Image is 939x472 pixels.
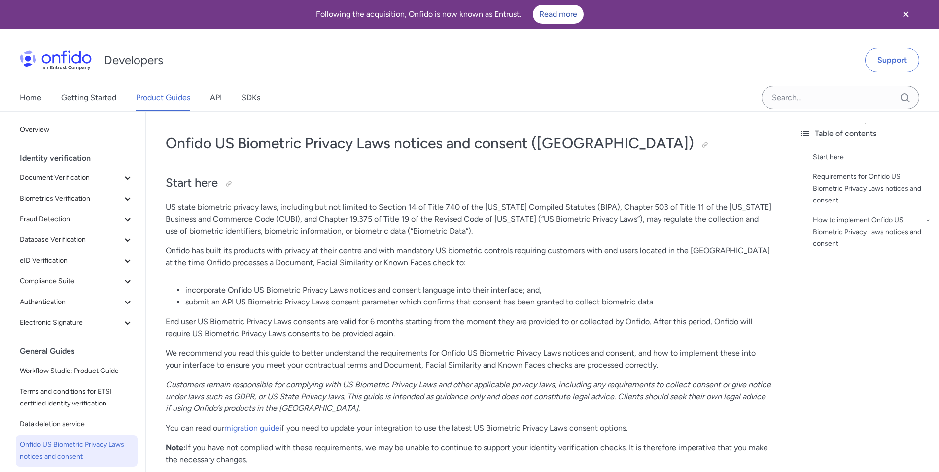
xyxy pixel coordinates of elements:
span: Fraud Detection [20,213,122,225]
p: We recommend you read this guide to better understand the requirements for Onfido US Biometric Pr... [166,347,771,371]
p: US state biometric privacy laws, including but not limited to Section 14 of Title 740 of the [US_... [166,202,771,237]
h1: Onfido US Biometric Privacy Laws notices and consent ([GEOGRAPHIC_DATA]) [166,134,771,153]
button: Electronic Signature [16,313,138,333]
p: If you have not complied with these requirements, we may be unable to continue to support your id... [166,442,771,466]
button: Close banner [888,2,924,27]
span: Compliance Suite [20,275,122,287]
a: Getting Started [61,84,116,111]
a: Onfido US Biometric Privacy Laws notices and consent [16,435,138,467]
a: Data deletion service [16,414,138,434]
h2: Start here [166,175,771,192]
p: You can read our if you need to update your integration to use the latest US Biometric Privacy La... [166,422,771,434]
button: Database Verification [16,230,138,250]
em: Customers remain responsible for complying with US Biometric Privacy Laws and other applicable pr... [166,380,771,413]
h1: Developers [104,52,163,68]
span: eID Verification [20,255,122,267]
a: Overview [16,120,138,139]
a: Requirements for Onfido US Biometric Privacy Laws notices and consent [813,171,931,206]
span: Onfido US Biometric Privacy Laws notices and consent [20,439,134,463]
span: Authentication [20,296,122,308]
div: General Guides [20,341,141,361]
svg: Close banner [900,8,912,20]
li: incorporate Onfido US Biometric Privacy Laws notices and consent language into their interface; and, [185,284,771,296]
button: Fraud Detection [16,209,138,229]
span: Workflow Studio: Product Guide [20,365,134,377]
strong: Note: [166,443,186,452]
span: Overview [20,124,134,135]
p: End user US Biometric Privacy Laws consents are valid for 6 months starting from the moment they ... [166,316,771,339]
button: Compliance Suite [16,271,138,291]
div: Identity verification [20,148,141,168]
a: Terms and conditions for ETSI certified identity verification [16,382,138,413]
a: Home [20,84,41,111]
a: Product Guides [136,84,190,111]
img: Onfido Logo [20,50,92,70]
div: Table of contents [799,128,931,139]
a: API [210,84,222,111]
button: Biometrics Verification [16,189,138,208]
span: Terms and conditions for ETSI certified identity verification [20,386,134,409]
span: Biometrics Verification [20,193,122,204]
span: Electronic Signature [20,317,122,329]
span: Data deletion service [20,418,134,430]
p: Onfido has built its products with privacy at their centre and with mandatory US biometric contro... [166,245,771,269]
a: SDKs [242,84,260,111]
input: Onfido search input field [762,86,919,109]
div: Following the acquisition, Onfido is now known as Entrust. [12,5,888,24]
a: How to implement Onfido US Biometric Privacy Laws notices and consent [813,214,931,250]
li: submit an API US Biometric Privacy Laws consent parameter which confirms that consent has been gr... [185,296,771,308]
a: Workflow Studio: Product Guide [16,361,138,381]
a: Support [865,48,919,72]
span: Document Verification [20,172,122,184]
a: migration guide [224,423,279,433]
button: eID Verification [16,251,138,270]
button: Document Verification [16,168,138,188]
a: Read more [533,5,584,24]
button: Authentication [16,292,138,312]
span: Database Verification [20,234,122,246]
a: Start here [813,151,931,163]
